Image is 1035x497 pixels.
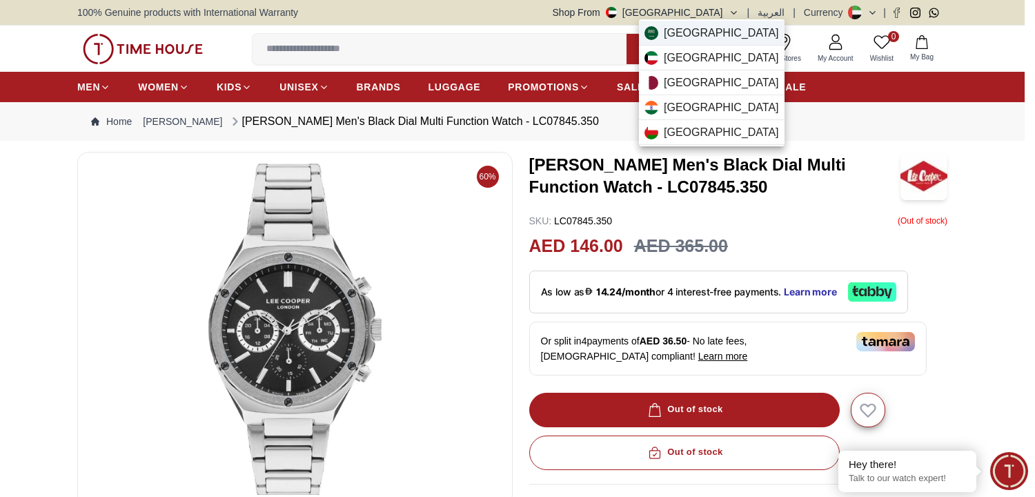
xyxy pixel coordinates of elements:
img: Saudi Arabia [644,26,658,40]
span: [GEOGRAPHIC_DATA] [664,50,779,66]
p: Talk to our watch expert! [849,473,966,485]
div: Hey there! [849,458,966,471]
img: Oman [644,126,658,139]
img: India [644,101,658,115]
img: Qatar [644,76,658,90]
span: [GEOGRAPHIC_DATA] [664,25,779,41]
div: Chat Widget [990,452,1028,490]
img: Kuwait [644,51,658,65]
span: [GEOGRAPHIC_DATA] [664,99,779,116]
span: [GEOGRAPHIC_DATA] [664,124,779,141]
span: [GEOGRAPHIC_DATA] [664,75,779,91]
